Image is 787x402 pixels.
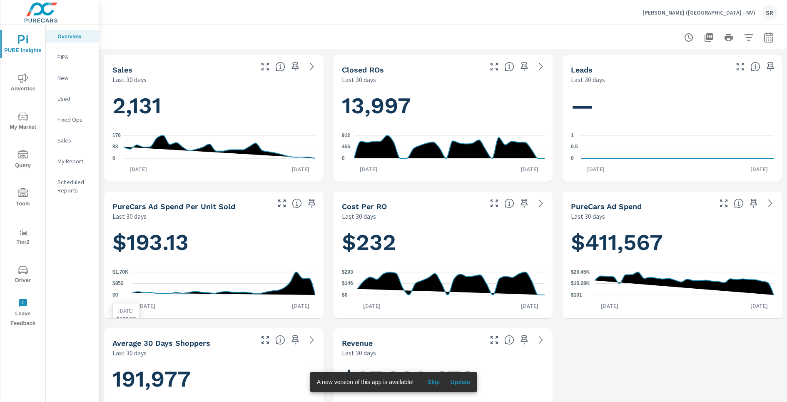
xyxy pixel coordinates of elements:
button: Make Fullscreen [259,333,272,347]
text: 0 [112,155,115,161]
button: Update [447,375,473,389]
text: $0 [112,292,118,298]
h5: Cost per RO [342,202,387,211]
p: [DATE] [745,302,774,310]
button: Make Fullscreen [488,333,501,347]
p: Last 30 days [112,211,147,221]
text: 0 [342,155,345,161]
p: [DATE] [286,302,315,310]
div: nav menu [0,25,45,332]
a: See more details in report [534,333,548,347]
text: 0 [571,155,574,161]
h5: Closed ROs [342,65,384,74]
h1: $87,998,673 [342,365,545,393]
div: New [46,72,99,84]
h1: $411,567 [571,228,774,257]
p: [DATE] [286,165,315,173]
span: My Market [3,112,43,132]
span: A rolling 30 day total of daily Shoppers on the dealership website, averaged over the selected da... [275,335,285,345]
p: Last 30 days [571,211,605,221]
button: "Export Report to PDF" [700,29,717,46]
a: See more details in report [534,60,548,73]
p: My Report [57,157,92,165]
span: Total cost of media for all PureCars channels for the selected dealership group over the selected... [734,198,744,208]
text: 1 [571,132,574,138]
p: New [57,74,92,82]
span: A new version of this app is available! [317,379,414,385]
button: Skip [420,375,447,389]
button: Select Date Range [760,29,777,46]
p: $189.59 [116,315,136,322]
span: Leave Feedback [3,298,43,328]
span: Number of vehicles sold by the dealership over the selected date range. [Source: This data is sou... [275,62,285,72]
text: 88 [112,144,118,150]
text: $146 [342,281,353,287]
text: 912 [342,132,350,138]
span: Number of Repair Orders Closed by the selected dealership group over the selected time range. [So... [504,62,514,72]
p: [DATE] [581,165,610,173]
div: SR [762,5,777,20]
button: Apply Filters [740,29,757,46]
a: See more details in report [764,197,777,210]
button: Make Fullscreen [488,197,501,210]
p: Overview [57,32,92,40]
h1: — [571,92,774,120]
p: Last 30 days [112,348,147,358]
span: Average cost of advertising per each vehicle sold at the dealer over the selected date range. The... [292,198,302,208]
p: Sales [57,136,92,145]
p: [PERSON_NAME] ([GEOGRAPHIC_DATA] - NV) [643,9,755,16]
div: Fixed Ops [46,113,99,126]
p: [DATE] [515,165,544,173]
h5: Average 30 Days Shoppers [112,339,210,347]
div: Used [46,92,99,105]
h1: $193.13 [112,228,315,257]
text: $10.28K [571,281,590,287]
span: Save this to your personalized report [518,60,531,73]
text: $101 [571,292,582,298]
p: Fixed Ops [57,115,92,124]
p: Used [57,95,92,103]
span: Save this to your personalized report [518,333,531,347]
p: Scheduled Reports [57,178,92,195]
text: 176 [112,132,121,138]
span: Advertise [3,73,43,94]
p: [DATE] [354,165,383,173]
p: [DATE] [132,302,161,310]
div: Scheduled Reports [46,176,99,197]
span: Skip [423,378,443,386]
span: Driver [3,265,43,285]
h5: Leads [571,65,593,74]
a: See more details in report [305,333,319,347]
span: Query [3,150,43,170]
text: 0.5 [571,144,578,150]
button: Make Fullscreen [259,60,272,73]
p: Last 30 days [342,211,376,221]
button: Print Report [720,29,737,46]
div: My Report [46,155,99,167]
text: $852 [112,281,124,287]
span: Save this to your personalized report [747,197,760,210]
span: Total sales revenue over the selected date range. [Source: This data is sourced from the dealer’s... [504,335,514,345]
span: Save this to your personalized report [305,197,319,210]
text: $20.45K [571,269,590,275]
p: [DATE] [595,302,624,310]
span: Save this to your personalized report [764,60,777,73]
span: Average cost incurred by the dealership from each Repair Order closed over the selected date rang... [504,198,514,208]
p: PIPA [57,53,92,61]
p: [DATE] [745,165,774,173]
p: Last 30 days [342,348,376,358]
h5: PureCars Ad Spend [571,202,642,211]
button: Make Fullscreen [488,60,501,73]
div: Sales [46,134,99,147]
text: 456 [342,144,350,150]
h1: 13,997 [342,92,545,120]
h5: Revenue [342,339,373,347]
h1: $232 [342,228,545,257]
span: Save this to your personalized report [518,197,531,210]
span: Save this to your personalized report [289,60,302,73]
button: Make Fullscreen [734,60,747,73]
span: Update [450,378,470,386]
a: See more details in report [534,197,548,210]
p: Last 30 days [342,75,376,85]
span: PURE Insights [3,35,43,55]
